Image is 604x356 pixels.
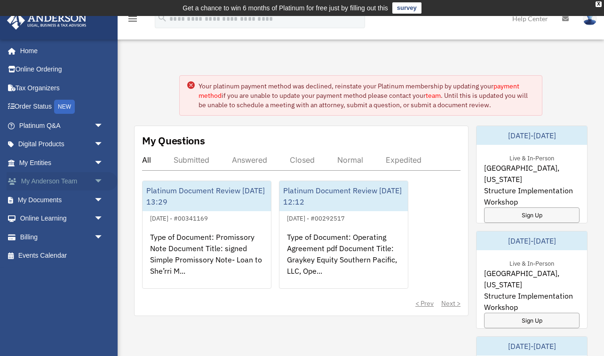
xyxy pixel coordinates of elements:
a: team [426,91,441,100]
div: Platinum Document Review [DATE] 13:29 [143,181,271,211]
a: menu [127,16,138,24]
img: Anderson Advisors Platinum Portal [4,11,89,30]
span: arrow_drop_down [94,135,113,154]
div: Closed [290,155,315,165]
a: Platinum Document Review [DATE] 13:29[DATE] - #00341169Type of Document: Promissory Note Document... [142,181,271,289]
div: Live & In-Person [502,152,562,162]
span: arrow_drop_down [94,228,113,247]
a: My Documentsarrow_drop_down [7,190,118,209]
span: arrow_drop_down [94,153,113,173]
div: Expedited [386,155,421,165]
a: survey [392,2,421,14]
span: arrow_drop_down [94,116,113,135]
div: NEW [54,100,75,114]
a: Home [7,41,113,60]
div: [DATE] - #00341169 [143,213,215,222]
a: Order StatusNEW [7,97,118,117]
a: Online Ordering [7,60,118,79]
div: My Questions [142,134,205,148]
span: Structure Implementation Workshop [484,290,580,313]
div: [DATE]-[DATE] [477,337,587,356]
a: Sign Up [484,207,580,223]
div: [DATE] - #00292517 [279,213,352,222]
a: My Anderson Teamarrow_drop_down [7,172,118,191]
div: Platinum Document Review [DATE] 12:12 [279,181,408,211]
div: [DATE]-[DATE] [477,126,587,145]
span: arrow_drop_down [94,172,113,191]
i: search [157,13,167,23]
a: My Entitiesarrow_drop_down [7,153,118,172]
div: Get a chance to win 6 months of Platinum for free just by filling out this [183,2,388,14]
div: Your platinum payment method was declined, reinstate your Platinum membership by updating your if... [199,81,534,110]
div: Type of Document: Operating Agreement pdf Document Title: Graykey Equity Southern Pacific, LLC, O... [279,224,408,297]
span: [GEOGRAPHIC_DATA], [US_STATE] [484,268,580,290]
div: Answered [232,155,267,165]
a: Tax Organizers [7,79,118,97]
div: Normal [337,155,363,165]
a: Digital Productsarrow_drop_down [7,135,118,154]
a: Online Learningarrow_drop_down [7,209,118,228]
i: menu [127,13,138,24]
span: Structure Implementation Workshop [484,185,580,207]
a: Platinum Q&Aarrow_drop_down [7,116,118,135]
div: close [596,1,602,7]
div: All [142,155,151,165]
a: Sign Up [484,313,580,328]
a: Events Calendar [7,246,118,265]
div: Submitted [174,155,209,165]
span: [GEOGRAPHIC_DATA], [US_STATE] [484,162,580,185]
div: [DATE]-[DATE] [477,231,587,250]
div: Type of Document: Promissory Note Document Title: signed Simple Promissory Note- Loan to She’rri ... [143,224,271,297]
img: User Pic [583,12,597,25]
div: Live & In-Person [502,258,562,268]
a: Platinum Document Review [DATE] 12:12[DATE] - #00292517Type of Document: Operating Agreement pdf ... [279,181,408,289]
span: arrow_drop_down [94,209,113,229]
a: payment method [199,82,519,100]
span: arrow_drop_down [94,190,113,210]
a: Billingarrow_drop_down [7,228,118,246]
